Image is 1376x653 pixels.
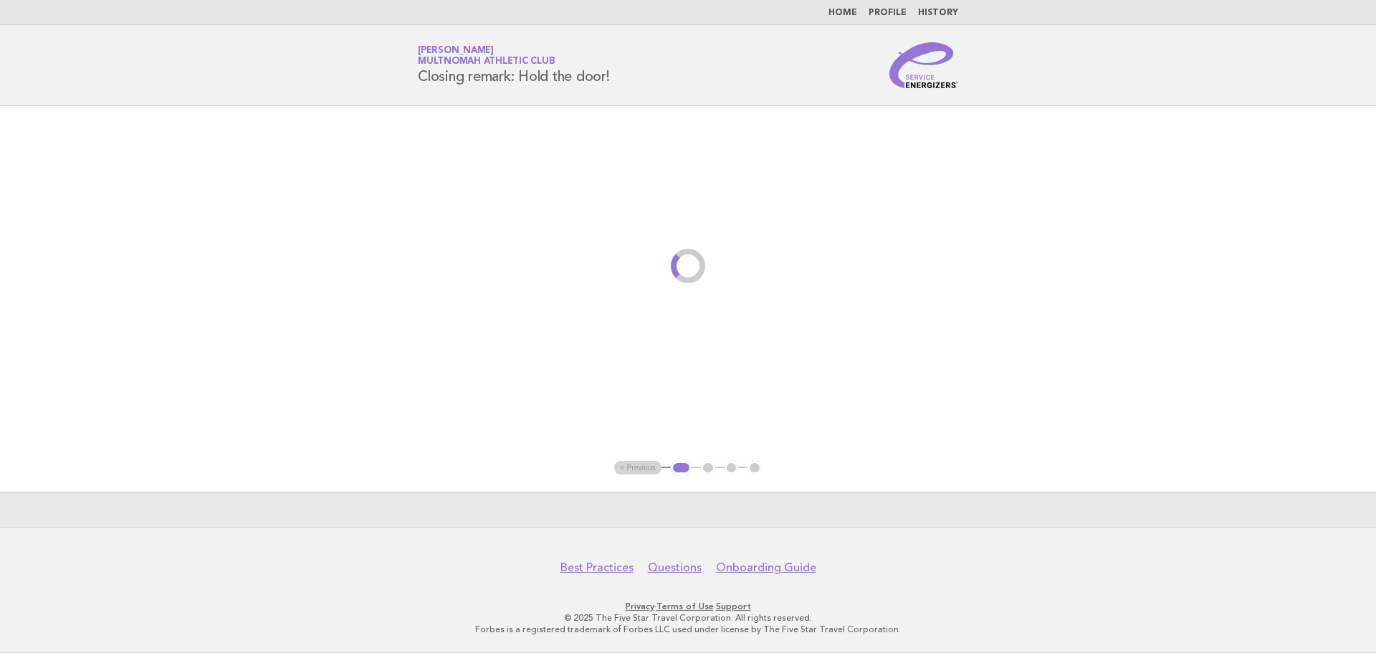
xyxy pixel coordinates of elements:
[828,9,857,17] a: Home
[716,561,816,575] a: Onboarding Guide
[418,57,555,67] span: Multnomah Athletic Club
[249,624,1127,635] p: Forbes is a registered trademark of Forbes LLC used under license by The Five Star Travel Corpora...
[418,46,555,66] a: [PERSON_NAME]Multnomah Athletic Club
[656,601,714,611] a: Terms of Use
[869,9,907,17] a: Profile
[249,601,1127,612] p: · ·
[889,42,958,88] img: Service Energizers
[560,561,634,575] a: Best Practices
[418,47,610,84] h1: Closing remark: Hold the door!
[716,601,751,611] a: Support
[648,561,702,575] a: Questions
[626,601,654,611] a: Privacy
[918,9,958,17] a: History
[249,612,1127,624] p: © 2025 The Five Star Travel Corporation. All rights reserved.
